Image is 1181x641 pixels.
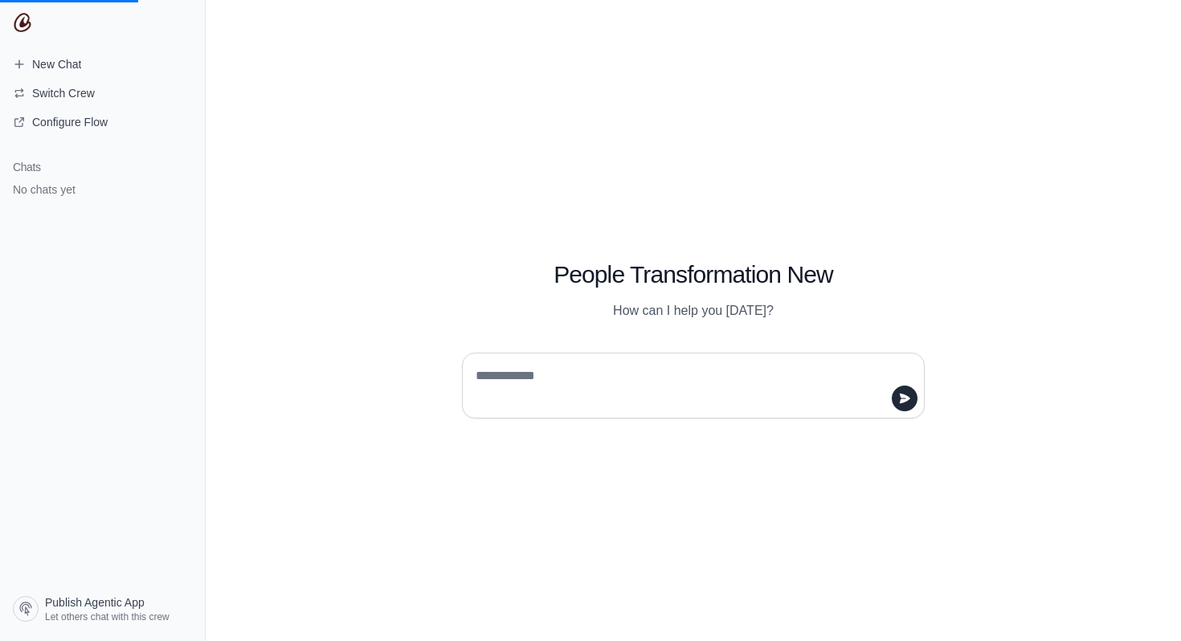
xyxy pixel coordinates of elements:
[32,85,95,101] span: Switch Crew
[6,80,198,106] button: Switch Crew
[13,13,32,32] img: CrewAI Logo
[6,590,198,628] a: Publish Agentic App Let others chat with this crew
[6,51,198,77] a: New Chat
[462,301,925,320] p: How can I help you [DATE]?
[6,109,198,135] a: Configure Flow
[32,114,108,130] span: Configure Flow
[32,56,81,72] span: New Chat
[45,610,170,623] span: Let others chat with this crew
[45,594,145,610] span: Publish Agentic App
[462,260,925,289] h1: People Transformation New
